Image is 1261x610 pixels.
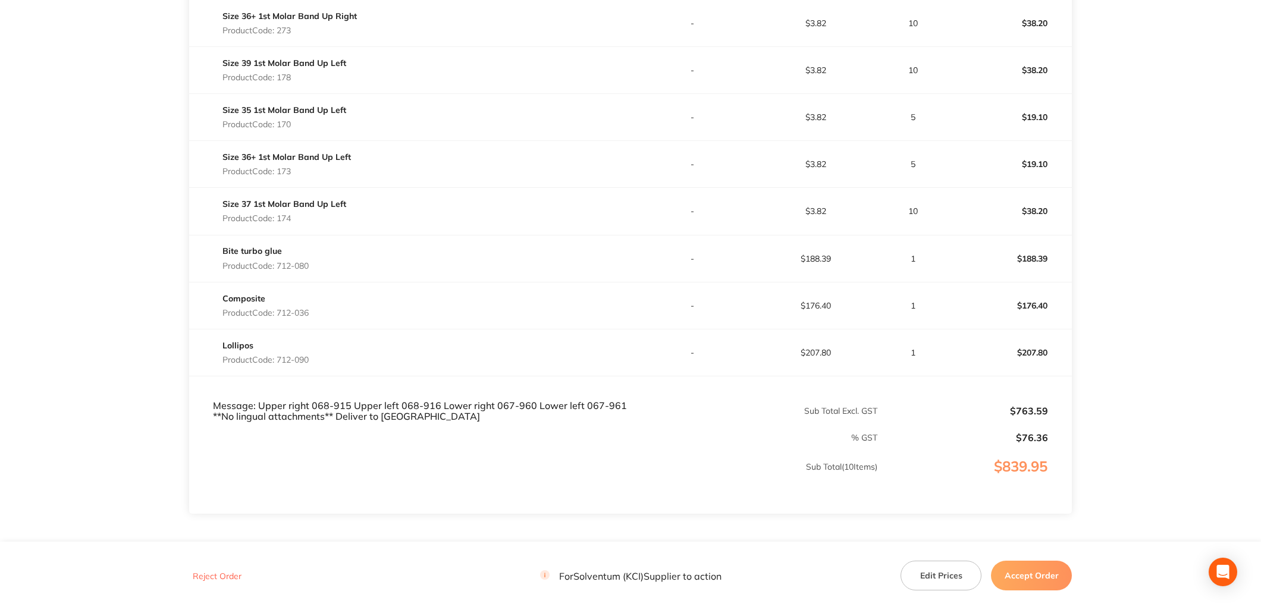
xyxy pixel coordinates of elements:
[879,18,948,28] p: 10
[222,105,346,115] a: Size 35 1st Molar Band Up Left
[631,348,754,357] p: -
[222,340,253,351] a: Lollipos
[222,213,346,223] p: Product Code: 174
[949,150,1071,178] p: $19.10
[755,112,877,122] p: $3.82
[189,571,245,581] button: Reject Order
[879,254,948,263] p: 1
[631,112,754,122] p: -
[631,301,754,310] p: -
[222,246,282,256] a: Bite turbo glue
[879,65,948,75] p: 10
[755,301,877,310] p: $176.40
[222,26,357,35] p: Product Code: 273
[949,197,1071,225] p: $38.20
[755,254,877,263] p: $188.39
[949,338,1071,367] p: $207.80
[222,308,309,317] p: Product Code: 712-036
[631,159,754,169] p: -
[949,244,1071,273] p: $188.39
[879,301,948,310] p: 1
[631,254,754,263] p: -
[949,103,1071,131] p: $19.10
[949,291,1071,320] p: $176.40
[222,152,351,162] a: Size 36+ 1st Molar Band Up Left
[222,120,346,129] p: Product Code: 170
[222,166,351,176] p: Product Code: 173
[222,58,346,68] a: Size 39 1st Molar Band Up Left
[949,9,1071,37] p: $38.20
[222,355,309,364] p: Product Code: 712-090
[222,73,346,82] p: Product Code: 178
[949,56,1071,84] p: $38.20
[755,18,877,28] p: $3.82
[755,159,877,169] p: $3.82
[222,11,357,21] a: Size 36+ 1st Molar Band Up Right
[540,570,722,581] p: For Solventum (KCI) Supplier to action
[755,348,877,357] p: $207.80
[879,405,1049,416] p: $763.59
[755,65,877,75] p: $3.82
[879,458,1072,499] p: $839.95
[879,112,948,122] p: 5
[222,199,346,209] a: Size 37 1st Molar Band Up Left
[631,406,877,416] p: Sub Total Excl. GST
[222,261,309,271] p: Product Code: 712-080
[631,18,754,28] p: -
[879,432,1049,443] p: $76.36
[879,159,948,169] p: 5
[879,348,948,357] p: 1
[755,206,877,216] p: $3.82
[631,206,754,216] p: -
[190,433,877,442] p: % GST
[189,376,630,422] td: Message: Upper right 068-915 Upper left 068-916 Lower right 067-960 Lower left 067-961 **No lingu...
[190,462,877,495] p: Sub Total ( 10 Items)
[631,65,754,75] p: -
[901,561,981,590] button: Edit Prices
[991,561,1072,590] button: Accept Order
[879,206,948,216] p: 10
[222,293,265,304] a: Composite
[1209,558,1237,586] div: Open Intercom Messenger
